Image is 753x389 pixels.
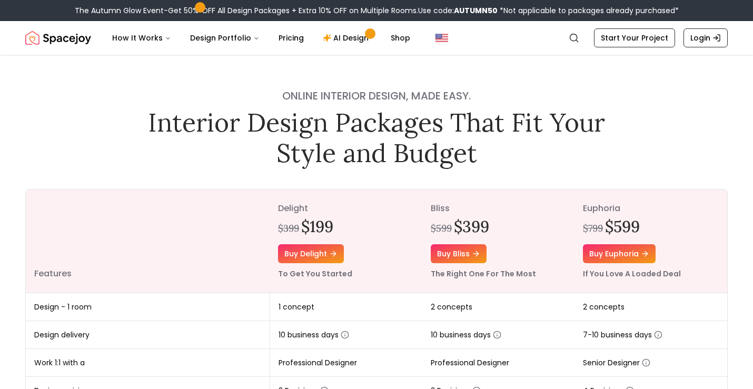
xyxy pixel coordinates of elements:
h2: $199 [301,217,333,236]
a: Start Your Project [594,28,675,47]
span: *Not applicable to packages already purchased* [498,5,679,16]
img: United States [435,32,448,44]
h1: Interior Design Packages That Fit Your Style and Budget [141,107,612,168]
b: AUTUMN50 [454,5,498,16]
small: To Get You Started [278,268,352,279]
a: Pricing [270,27,312,48]
td: Design delivery [26,321,270,349]
nav: Global [25,21,728,55]
h4: Online interior design, made easy. [141,88,612,103]
h2: $399 [454,217,489,236]
a: Shop [382,27,419,48]
span: 10 business days [431,330,501,340]
th: Features [26,189,270,293]
span: 1 concept [279,302,314,312]
a: Spacejoy [25,27,91,48]
span: 2 concepts [431,302,472,312]
span: 7-10 business days [583,330,662,340]
nav: Main [104,27,419,48]
a: Login [683,28,728,47]
small: If You Love A Loaded Deal [583,268,681,279]
div: $399 [278,221,299,236]
span: Professional Designer [279,357,357,368]
span: Use code: [418,5,498,16]
span: 2 concepts [583,302,625,312]
img: Spacejoy Logo [25,27,91,48]
div: The Autumn Glow Event-Get 50% OFF All Design Packages + Extra 10% OFF on Multiple Rooms. [75,5,679,16]
button: How It Works [104,27,180,48]
p: delight [278,202,414,215]
div: $799 [583,221,603,236]
p: euphoria [583,202,719,215]
h2: $599 [605,217,640,236]
p: bliss [431,202,567,215]
a: Buy euphoria [583,244,656,263]
td: Work 1:1 with a [26,349,270,377]
button: Design Portfolio [182,27,268,48]
small: The Right One For The Most [431,268,536,279]
td: Design - 1 room [26,293,270,321]
span: 10 business days [279,330,349,340]
a: Buy delight [278,244,344,263]
a: Buy bliss [431,244,487,263]
a: AI Design [314,27,380,48]
span: Professional Designer [431,357,509,368]
span: Senior Designer [583,357,650,368]
div: $599 [431,221,452,236]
